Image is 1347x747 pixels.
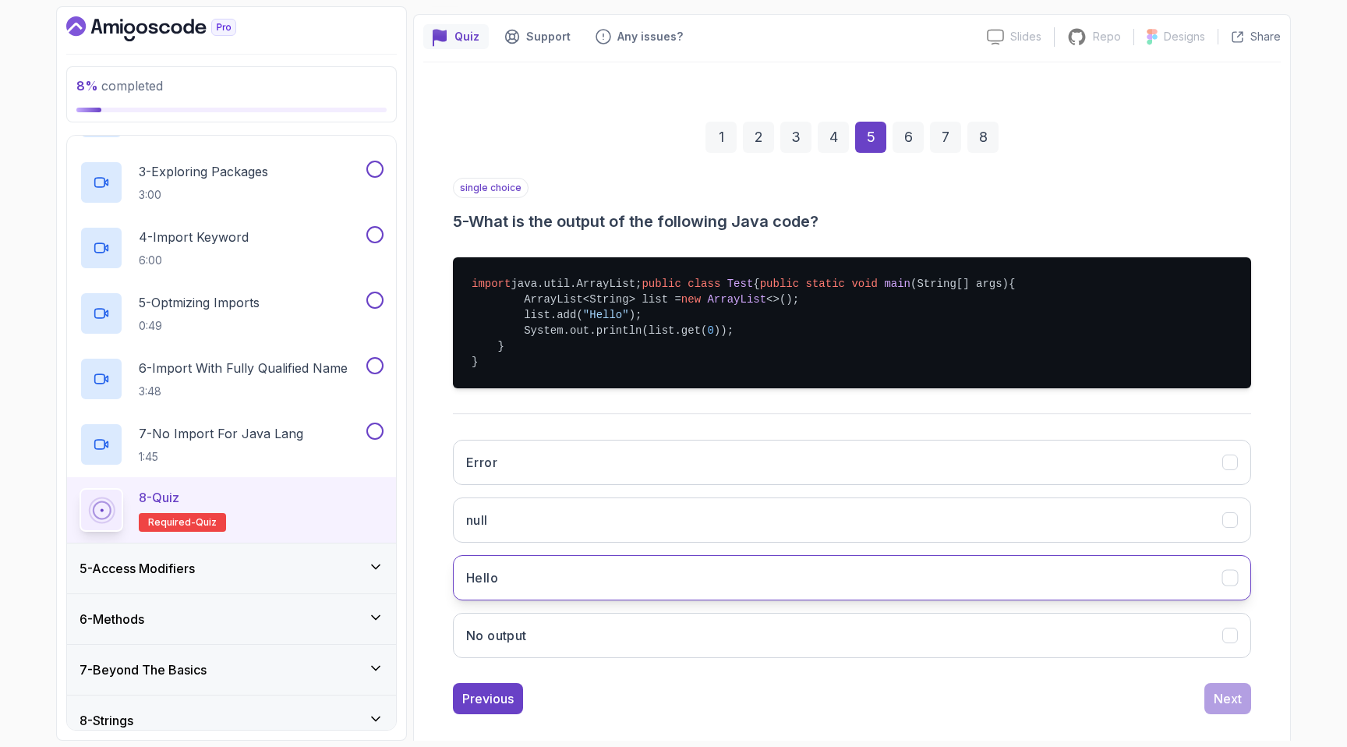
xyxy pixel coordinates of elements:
[910,278,1009,290] span: (String[] args)
[67,543,396,593] button: 5-Access Modifiers
[139,424,303,443] p: 7 - No Import For Java Lang
[466,568,498,587] h3: Hello
[423,24,489,49] button: quiz button
[453,440,1251,485] button: Error
[453,211,1251,232] h3: 5 - What is the output of the following Java code?
[466,453,497,472] h3: Error
[454,29,479,44] p: Quiz
[148,516,196,529] span: Required-
[743,122,774,153] div: 2
[139,253,249,268] p: 6:00
[67,696,396,745] button: 8-Strings
[80,357,384,401] button: 6-Import With Fully Qualified Name3:48
[586,24,692,49] button: Feedback button
[80,423,384,466] button: 7-No Import For Java Lang1:45
[727,278,754,290] span: Test
[139,293,260,312] p: 5 - Optmizing Imports
[80,610,144,628] h3: 6 - Methods
[453,683,523,714] button: Previous
[139,359,348,377] p: 6 - Import With Fully Qualified Name
[472,278,511,290] span: import
[705,122,737,153] div: 1
[617,29,683,44] p: Any issues?
[967,122,999,153] div: 8
[453,497,1251,543] button: null
[495,24,580,49] button: Support button
[139,228,249,246] p: 4 - Import Keyword
[1010,29,1041,44] p: Slides
[893,122,924,153] div: 6
[851,278,878,290] span: void
[681,293,701,306] span: new
[453,257,1251,388] pre: java.util.ArrayList; { { ArrayList<String> list = <>(); list.add( ); System.out.println(list.get(...
[80,488,384,532] button: 8-QuizRequired-quiz
[1218,29,1281,44] button: Share
[196,516,217,529] span: quiz
[80,292,384,335] button: 5-Optmizing Imports0:49
[855,122,886,153] div: 5
[818,122,849,153] div: 4
[76,78,163,94] span: completed
[139,318,260,334] p: 0:49
[67,594,396,644] button: 6-Methods
[453,555,1251,600] button: Hello
[462,689,514,708] div: Previous
[66,16,272,41] a: Dashboard
[1204,683,1251,714] button: Next
[884,278,910,290] span: main
[707,324,713,337] span: 0
[80,559,195,578] h3: 5 - Access Modifiers
[930,122,961,153] div: 7
[80,711,133,730] h3: 8 - Strings
[1164,29,1205,44] p: Designs
[707,293,766,306] span: ArrayList
[453,178,529,198] p: single choice
[67,645,396,695] button: 7-Beyond The Basics
[139,187,268,203] p: 3:00
[688,278,720,290] span: class
[139,162,268,181] p: 3 - Exploring Packages
[139,384,348,399] p: 3:48
[642,278,681,290] span: public
[1214,689,1242,708] div: Next
[139,449,303,465] p: 1:45
[466,626,527,645] h3: No output
[80,161,384,204] button: 3-Exploring Packages3:00
[453,613,1251,658] button: No output
[80,660,207,679] h3: 7 - Beyond The Basics
[780,122,811,153] div: 3
[526,29,571,44] p: Support
[806,278,845,290] span: static
[1250,29,1281,44] p: Share
[76,78,98,94] span: 8 %
[139,488,179,507] p: 8 - Quiz
[80,226,384,270] button: 4-Import Keyword6:00
[466,511,488,529] h3: null
[760,278,799,290] span: public
[1093,29,1121,44] p: Repo
[583,309,629,321] span: "Hello"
